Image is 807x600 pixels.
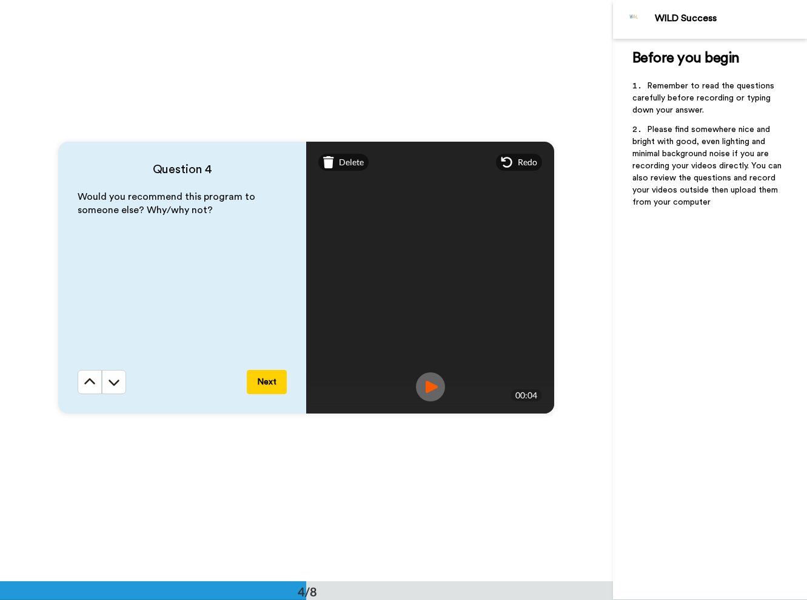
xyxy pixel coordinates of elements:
span: Would you recommend this program to someone else? Why/why not? [78,192,258,216]
span: Delete [339,156,364,168]
span: Before you begin [632,51,740,65]
span: Remember to read the questions carefully before recording or typing down your answer. [632,82,777,114]
div: WILD Success [655,13,806,24]
img: ic_record_play.svg [416,372,445,401]
span: Please find somewhere nice and bright with good, even lighting and minimal background noise if yo... [632,125,784,206]
h4: Question 4 [78,161,287,178]
div: 00:04 [511,389,542,401]
div: Delete [318,154,369,171]
button: Next [247,370,287,394]
div: 4/8 [278,583,337,600]
span: Redo [518,156,537,168]
div: Redo [496,154,542,171]
img: Profile Image [620,5,649,34]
